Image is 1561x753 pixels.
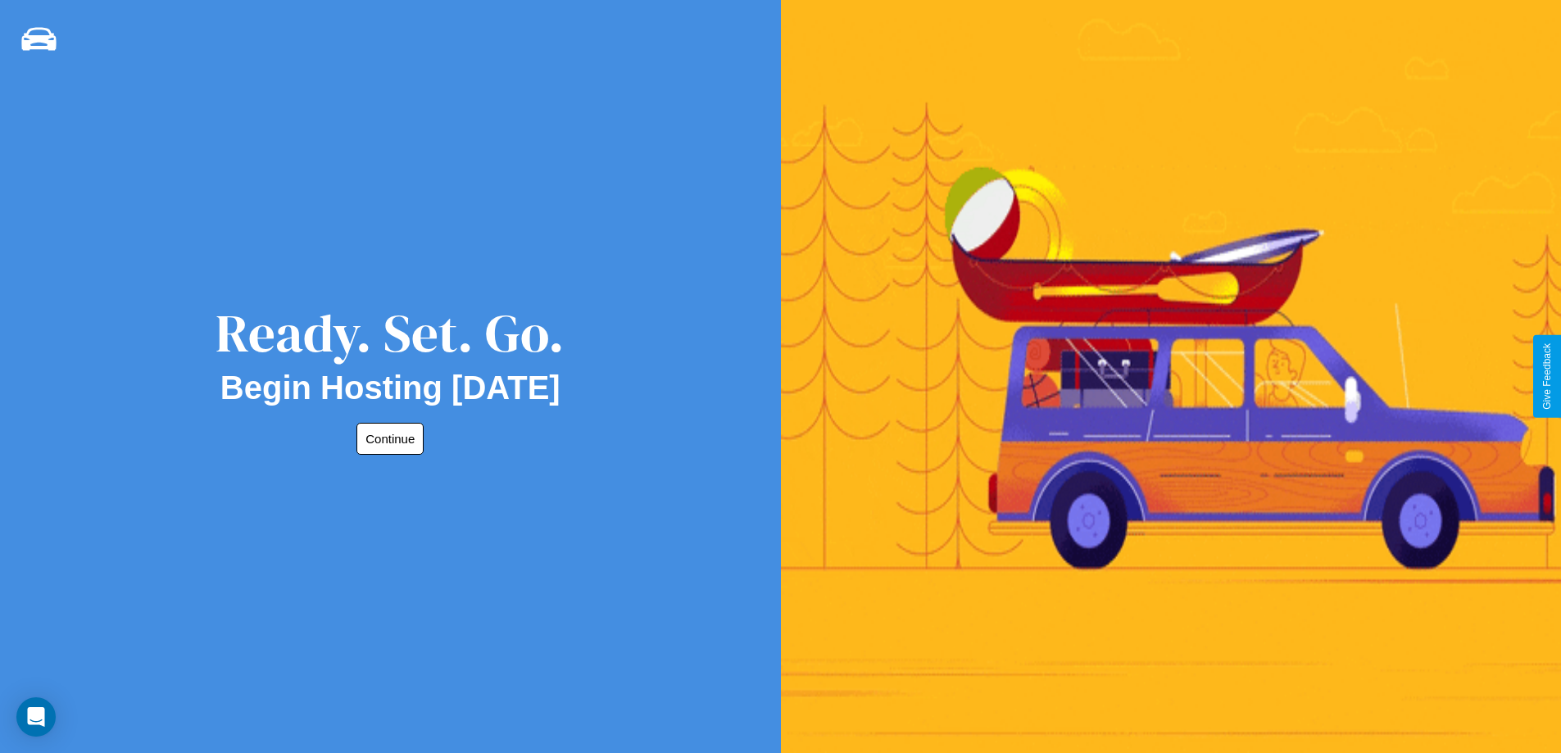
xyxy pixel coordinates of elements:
button: Continue [356,423,424,455]
div: Open Intercom Messenger [16,697,56,737]
div: Ready. Set. Go. [216,297,565,370]
h2: Begin Hosting [DATE] [220,370,560,406]
div: Give Feedback [1541,343,1553,410]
